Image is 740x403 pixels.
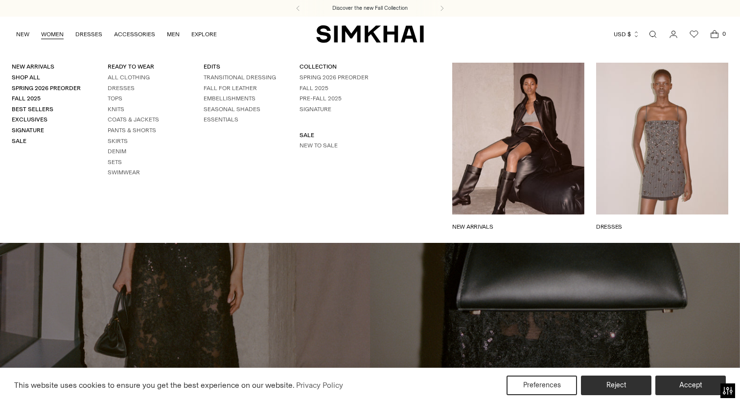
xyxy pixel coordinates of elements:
[114,24,155,45] a: ACCESSORIES
[316,24,424,44] a: SIMKHAI
[332,4,408,12] a: Discover the new Fall Collection
[75,24,102,45] a: DRESSES
[295,378,345,393] a: Privacy Policy (opens in a new tab)
[655,376,726,395] button: Accept
[191,24,217,45] a: EXPLORE
[41,24,64,45] a: WOMEN
[643,24,663,44] a: Open search modal
[507,376,577,395] button: Preferences
[167,24,180,45] a: MEN
[719,29,728,38] span: 0
[14,380,295,390] span: This website uses cookies to ensure you get the best experience on our website.
[581,376,651,395] button: Reject
[705,24,724,44] a: Open cart modal
[664,24,683,44] a: Go to the account page
[16,24,29,45] a: NEW
[614,24,640,45] button: USD $
[684,24,704,44] a: Wishlist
